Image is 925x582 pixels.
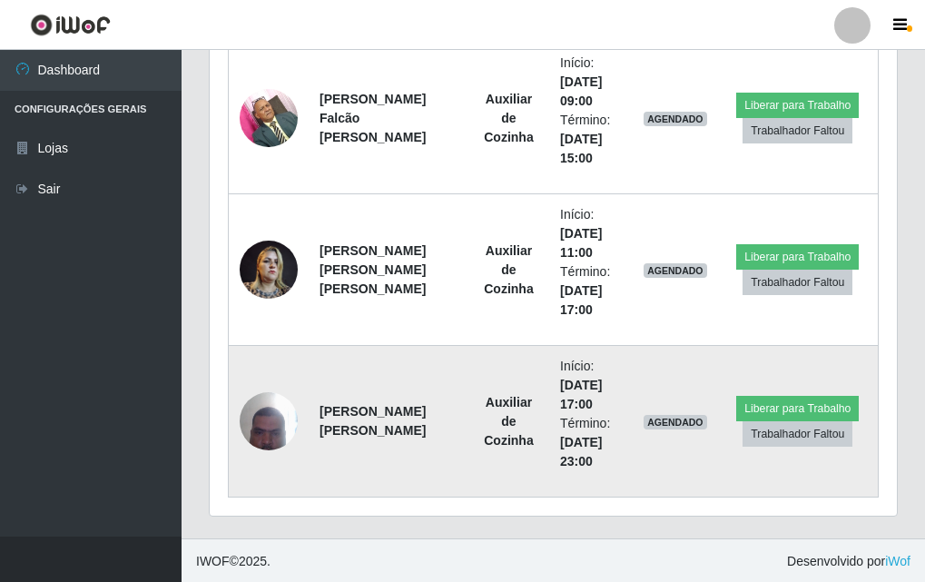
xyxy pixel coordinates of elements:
[644,415,707,429] span: AGENDADO
[196,554,230,568] span: IWOF
[560,262,622,320] li: Término:
[484,92,533,144] strong: Auxiliar de Cozinha
[240,231,298,308] img: 1672867768596.jpeg
[560,378,602,411] time: [DATE] 17:00
[560,435,602,469] time: [DATE] 23:00
[885,554,910,568] a: iWof
[560,74,602,108] time: [DATE] 09:00
[484,243,533,296] strong: Auxiliar de Cozinha
[320,404,426,438] strong: [PERSON_NAME] [PERSON_NAME]
[736,396,859,421] button: Liberar para Trabalho
[743,421,852,447] button: Trabalhador Faltou
[560,226,602,260] time: [DATE] 11:00
[736,93,859,118] button: Liberar para Trabalho
[240,382,298,459] img: 1722619557508.jpeg
[196,552,271,571] span: © 2025 .
[240,79,298,156] img: 1697117733428.jpeg
[320,243,426,296] strong: [PERSON_NAME] [PERSON_NAME] [PERSON_NAME]
[484,395,533,448] strong: Auxiliar de Cozinha
[787,552,910,571] span: Desenvolvido por
[644,263,707,278] span: AGENDADO
[560,205,622,262] li: Início:
[560,54,622,111] li: Início:
[320,92,426,144] strong: [PERSON_NAME] Falcão [PERSON_NAME]
[560,283,602,317] time: [DATE] 17:00
[560,111,622,168] li: Término:
[560,357,622,414] li: Início:
[560,132,602,165] time: [DATE] 15:00
[560,414,622,471] li: Término:
[30,14,111,36] img: CoreUI Logo
[736,244,859,270] button: Liberar para Trabalho
[743,118,852,143] button: Trabalhador Faltou
[644,112,707,126] span: AGENDADO
[743,270,852,295] button: Trabalhador Faltou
